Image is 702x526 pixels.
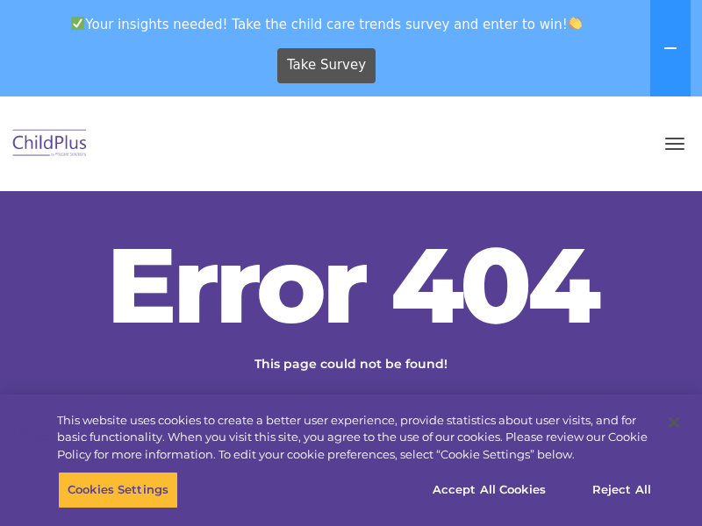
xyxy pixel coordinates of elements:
span: Your insights needed! Take the child care trends survey and enter to win! [7,7,647,41]
img: 👏 [569,17,582,30]
a: Take Survey [277,48,376,83]
h2: Error 404 [88,232,614,338]
button: Cookies Settings [58,472,178,508]
div: This website uses cookies to create a better user experience, provide statistics about user visit... [57,412,653,464]
button: Accept All Cookies [423,472,555,508]
span: Take Survey [287,50,366,81]
img: ChildPlus by Procare Solutions [9,124,91,165]
button: Reject All [567,472,677,508]
button: Close [655,403,693,442]
img: ✅ [71,17,84,30]
p: This page could not be found! [167,355,535,373]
